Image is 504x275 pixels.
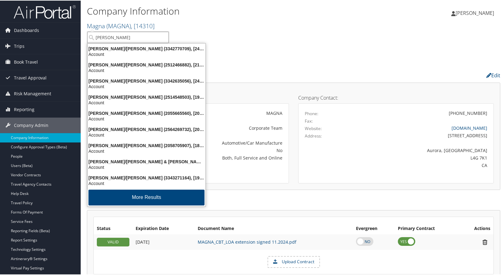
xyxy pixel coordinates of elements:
[84,67,209,73] div: Account
[479,238,490,245] i: Remove Contract
[84,83,209,89] div: Account
[353,223,394,234] th: Evergreen
[136,238,150,244] span: [DATE]
[84,126,209,132] div: [PERSON_NAME]/[PERSON_NAME] (2564269732), [20549]
[353,147,488,153] div: Aurora, [GEOGRAPHIC_DATA]
[84,174,209,180] div: [PERSON_NAME]/[PERSON_NAME] (3343271164), [19159]
[451,3,500,22] a: [PERSON_NAME]
[131,21,155,29] span: , [ 14310 ]
[198,238,296,244] a: MAGNA_CBT_LOA extension signed 11.2024.pdf
[87,69,359,80] h2: Company Profile:
[449,109,487,116] div: [PHONE_NUMBER]
[84,115,209,121] div: Account
[395,223,460,234] th: Primary Contract
[14,85,51,101] span: Risk Management
[84,142,209,148] div: [PERSON_NAME]/[PERSON_NAME] (2058705907), [18059]
[298,95,494,100] h4: Company Contact:
[14,117,48,133] span: Company Admin
[136,239,191,244] div: Add/Edit Date
[456,9,494,16] span: [PERSON_NAME]
[164,147,282,153] div: No
[106,21,131,29] span: ( MAGNA )
[460,223,493,234] th: Actions
[195,223,353,234] th: Document Name
[133,223,195,234] th: Expiration Date
[14,4,76,19] img: airportal-logo.png
[84,158,209,164] div: [PERSON_NAME]/[PERSON_NAME] & [PERSON_NAME] (3342692560), [25037]
[164,154,282,160] div: Both, Full Service and Online
[14,38,25,53] span: Trips
[353,161,488,168] div: CA
[84,180,209,186] div: Account
[305,117,313,124] label: Fax:
[305,132,322,138] label: Address:
[305,110,318,116] label: Phone:
[87,4,362,17] h1: Company Information
[14,101,34,117] span: Reporting
[84,61,209,67] div: [PERSON_NAME]/[PERSON_NAME] (2512466882), [21209]
[452,124,487,130] a: [DOMAIN_NAME]
[164,124,282,131] div: Corporate Team
[353,154,488,160] div: L4G 7K1
[84,110,209,115] div: [PERSON_NAME]/[PERSON_NAME] (2055665560), [20197]
[87,196,500,207] h2: Contracts:
[84,148,209,153] div: Account
[84,132,209,137] div: Account
[87,31,169,43] input: Search Accounts
[84,99,209,105] div: Account
[94,223,133,234] th: Status
[268,256,319,267] label: Upload Contract
[97,237,129,246] div: VALID
[486,71,500,78] a: Edit
[164,109,282,116] div: MAGNA
[88,189,205,205] button: More Results
[84,94,209,99] div: [PERSON_NAME]/[PERSON_NAME] (2514548503), [19115]
[14,70,47,85] span: Travel Approval
[84,78,209,83] div: [PERSON_NAME]/[PERSON_NAME] (3342635056), [24855]
[87,21,155,29] a: Magna
[14,22,39,38] span: Dashboards
[84,164,209,169] div: Account
[84,51,209,56] div: Account
[305,125,322,131] label: Website:
[14,54,38,69] span: Book Travel
[84,45,209,51] div: [PERSON_NAME]/[PERSON_NAME] (3342770709), [24767]
[353,132,488,138] div: [STREET_ADDRESS]
[164,139,282,146] div: Automotive/Car Manufacture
